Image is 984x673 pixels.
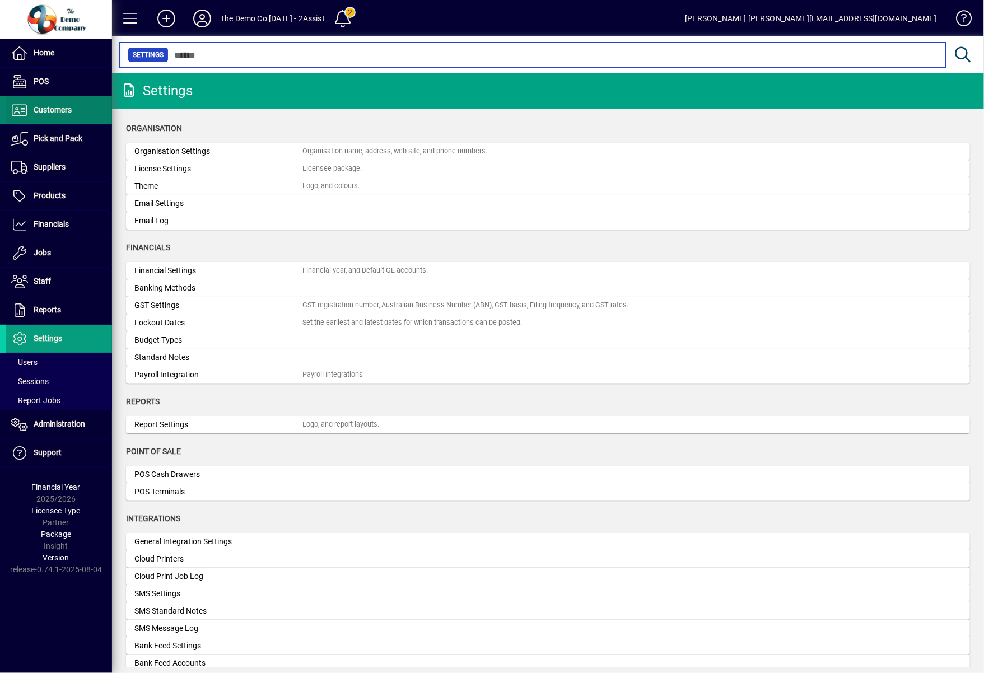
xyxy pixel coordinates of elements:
[43,553,69,562] span: Version
[126,331,970,349] a: Budget Types
[126,550,970,568] a: Cloud Printers
[34,162,66,171] span: Suppliers
[134,588,302,600] div: SMS Settings
[6,153,112,181] a: Suppliers
[126,655,970,672] a: Bank Feed Accounts
[126,297,970,314] a: GST SettingsGST registration number, Australian Business Number (ABN), GST basis, Filing frequenc...
[6,296,112,324] a: Reports
[6,239,112,267] a: Jobs
[34,48,54,57] span: Home
[685,10,936,27] div: [PERSON_NAME] [PERSON_NAME][EMAIL_ADDRESS][DOMAIN_NAME]
[126,466,970,483] a: POS Cash Drawers
[126,177,970,195] a: ThemeLogo, and colours.
[126,447,181,456] span: Point of Sale
[126,212,970,230] a: Email Log
[302,163,362,174] div: Licensee package.
[126,483,970,501] a: POS Terminals
[134,486,302,498] div: POS Terminals
[302,146,487,157] div: Organisation name, address, web site, and phone numbers.
[948,2,970,39] a: Knowledge Base
[302,181,360,191] div: Logo, and colours.
[302,300,628,311] div: GST registration number, Australian Business Number (ABN), GST basis, Filing frequency, and GST r...
[220,10,325,27] div: The Demo Co [DATE] - 2Assist
[126,568,970,585] a: Cloud Print Job Log
[32,483,81,492] span: Financial Year
[6,439,112,467] a: Support
[34,219,69,228] span: Financials
[34,277,51,286] span: Staff
[6,211,112,239] a: Financials
[126,533,970,550] a: General Integration Settings
[126,124,182,133] span: Organisation
[126,397,160,406] span: Reports
[126,195,970,212] a: Email Settings
[134,300,302,311] div: GST Settings
[134,146,302,157] div: Organisation Settings
[126,366,970,384] a: Payroll IntegrationPayroll Integrations
[6,96,112,124] a: Customers
[134,282,302,294] div: Banking Methods
[6,182,112,210] a: Products
[302,317,522,328] div: Set the earliest and latest dates for which transactions can be posted.
[134,317,302,329] div: Lockout Dates
[6,268,112,296] a: Staff
[34,105,72,114] span: Customers
[34,248,51,257] span: Jobs
[134,198,302,209] div: Email Settings
[126,349,970,366] a: Standard Notes
[126,620,970,637] a: SMS Message Log
[134,571,302,582] div: Cloud Print Job Log
[126,160,970,177] a: License SettingsLicensee package.
[302,265,428,276] div: Financial year, and Default GL accounts.
[133,49,164,60] span: Settings
[126,279,970,297] a: Banking Methods
[134,265,302,277] div: Financial Settings
[134,215,302,227] div: Email Log
[6,125,112,153] a: Pick and Pack
[34,448,62,457] span: Support
[34,334,62,343] span: Settings
[134,469,302,480] div: POS Cash Drawers
[6,391,112,410] a: Report Jobs
[126,637,970,655] a: Bank Feed Settings
[134,180,302,192] div: Theme
[126,314,970,331] a: Lockout DatesSet the earliest and latest dates for which transactions can be posted.
[302,370,363,380] div: Payroll Integrations
[34,191,66,200] span: Products
[34,134,82,143] span: Pick and Pack
[134,536,302,548] div: General Integration Settings
[134,163,302,175] div: License Settings
[184,8,220,29] button: Profile
[148,8,184,29] button: Add
[126,262,970,279] a: Financial SettingsFinancial year, and Default GL accounts.
[34,419,85,428] span: Administration
[134,553,302,565] div: Cloud Printers
[34,305,61,314] span: Reports
[134,419,302,431] div: Report Settings
[126,602,970,620] a: SMS Standard Notes
[134,334,302,346] div: Budget Types
[6,68,112,96] a: POS
[41,530,71,539] span: Package
[6,353,112,372] a: Users
[11,358,38,367] span: Users
[11,377,49,386] span: Sessions
[134,640,302,652] div: Bank Feed Settings
[134,623,302,634] div: SMS Message Log
[126,243,170,252] span: Financials
[134,605,302,617] div: SMS Standard Notes
[134,352,302,363] div: Standard Notes
[120,82,193,100] div: Settings
[6,372,112,391] a: Sessions
[126,143,970,160] a: Organisation SettingsOrganisation name, address, web site, and phone numbers.
[11,396,60,405] span: Report Jobs
[34,77,49,86] span: POS
[6,410,112,438] a: Administration
[126,416,970,433] a: Report SettingsLogo, and report layouts.
[126,514,180,523] span: Integrations
[302,419,379,430] div: Logo, and report layouts.
[134,657,302,669] div: Bank Feed Accounts
[6,39,112,67] a: Home
[32,506,81,515] span: Licensee Type
[126,585,970,602] a: SMS Settings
